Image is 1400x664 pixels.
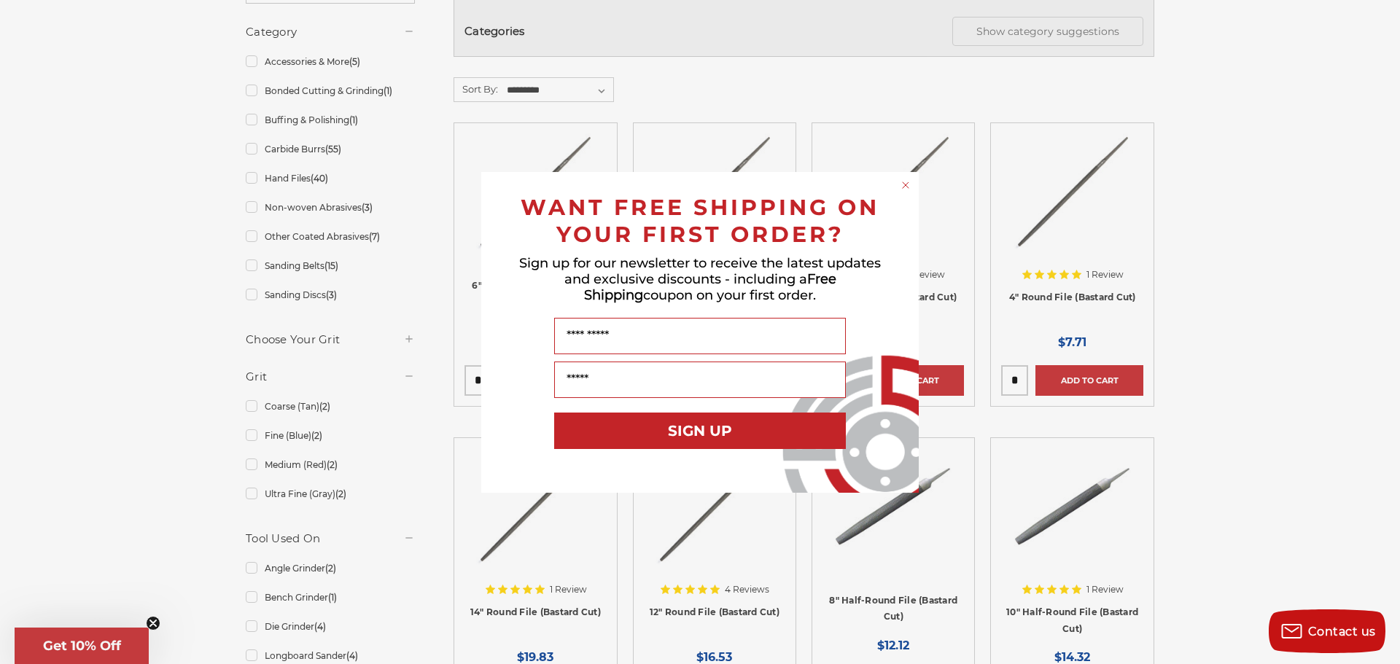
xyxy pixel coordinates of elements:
[519,255,881,303] span: Sign up for our newsletter to receive the latest updates and exclusive discounts - including a co...
[521,194,879,248] span: WANT FREE SHIPPING ON YOUR FIRST ORDER?
[1308,625,1376,638] span: Contact us
[898,178,913,192] button: Close dialog
[584,271,836,303] span: Free Shipping
[1269,609,1385,653] button: Contact us
[554,413,846,449] button: SIGN UP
